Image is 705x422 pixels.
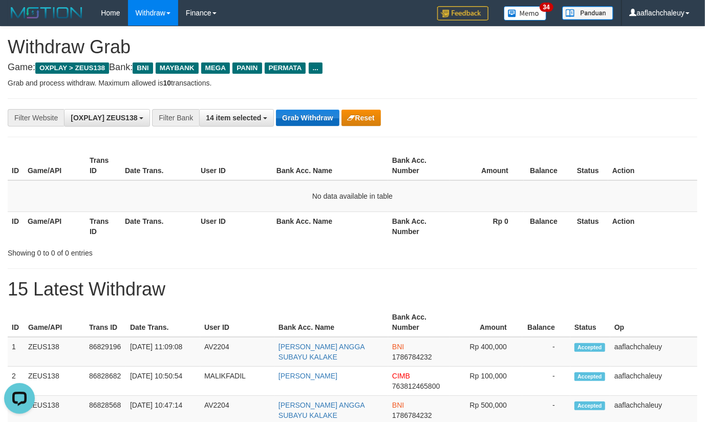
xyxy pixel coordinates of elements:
td: aaflachchaleuy [610,337,697,367]
h1: 15 Latest Withdraw [8,279,697,300]
td: MALIKFADIL [200,367,274,396]
td: Rp 100,000 [450,367,522,396]
img: Feedback.jpg [437,6,488,20]
td: 86829196 [85,337,126,367]
th: Game/API [24,308,85,337]
td: Rp 400,000 [450,337,522,367]
th: Status [573,151,608,180]
span: Accepted [574,402,605,410]
th: Game/API [24,212,86,241]
div: Filter Website [8,109,64,126]
span: CIMB [392,372,410,380]
span: Copy 1786784232 to clipboard [392,411,432,419]
img: Button%20Memo.svg [504,6,547,20]
th: Amount [450,151,524,180]
span: Copy 763812465800 to clipboard [392,382,440,390]
a: [PERSON_NAME] ANGGA SUBAYU KALAKE [279,401,365,419]
span: BNI [392,343,404,351]
th: Date Trans. [126,308,200,337]
th: Trans ID [86,151,121,180]
span: BNI [392,401,404,409]
td: - [522,367,570,396]
a: [PERSON_NAME] [279,372,337,380]
td: ZEUS138 [24,367,85,396]
div: Showing 0 to 0 of 0 entries [8,244,286,258]
th: Op [610,308,697,337]
th: Bank Acc. Number [388,212,450,241]
td: ZEUS138 [24,337,85,367]
span: Copy 1786784232 to clipboard [392,353,432,361]
td: aaflachchaleuy [610,367,697,396]
strong: 10 [163,79,171,87]
th: Status [570,308,610,337]
th: User ID [200,308,274,337]
th: Bank Acc. Name [274,308,388,337]
td: 86828682 [85,367,126,396]
th: Game/API [24,151,86,180]
td: - [522,337,570,367]
button: Grab Withdraw [276,110,339,126]
span: Accepted [574,372,605,381]
th: ID [8,308,24,337]
button: Reset [341,110,381,126]
p: Grab and process withdraw. Maximum allowed is transactions. [8,78,697,88]
th: User ID [197,151,272,180]
th: Action [608,151,697,180]
td: No data available in table [8,180,697,212]
th: Bank Acc. Name [272,151,388,180]
span: ... [309,62,323,74]
img: panduan.png [562,6,613,20]
th: Balance [524,212,573,241]
span: OXPLAY > ZEUS138 [35,62,109,74]
a: [PERSON_NAME] ANGGA SUBAYU KALAKE [279,343,365,361]
th: ID [8,151,24,180]
td: AV2204 [200,337,274,367]
th: Trans ID [85,308,126,337]
th: User ID [197,212,272,241]
th: Rp 0 [450,212,524,241]
span: 34 [540,3,553,12]
th: ID [8,212,24,241]
span: MEGA [201,62,230,74]
th: Bank Acc. Number [388,308,450,337]
th: Date Trans. [121,212,197,241]
button: 14 item selected [199,109,274,126]
span: PANIN [232,62,262,74]
th: Trans ID [86,212,121,241]
td: 1 [8,337,24,367]
span: MAYBANK [156,62,199,74]
th: Bank Acc. Number [388,151,450,180]
td: 2 [8,367,24,396]
th: Balance [524,151,573,180]
th: Action [608,212,697,241]
th: Date Trans. [121,151,197,180]
div: Filter Bank [152,109,199,126]
span: [OXPLAY] ZEUS138 [71,114,137,122]
img: MOTION_logo.png [8,5,86,20]
td: [DATE] 11:09:08 [126,337,200,367]
th: Status [573,212,608,241]
span: PERMATA [265,62,306,74]
td: [DATE] 10:50:54 [126,367,200,396]
th: Balance [522,308,570,337]
span: 14 item selected [206,114,261,122]
th: Bank Acc. Name [272,212,388,241]
span: BNI [133,62,153,74]
span: Accepted [574,343,605,352]
th: Amount [450,308,522,337]
button: Open LiveChat chat widget [4,4,35,35]
h1: Withdraw Grab [8,37,697,57]
button: [OXPLAY] ZEUS138 [64,109,150,126]
h4: Game: Bank: [8,62,697,73]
